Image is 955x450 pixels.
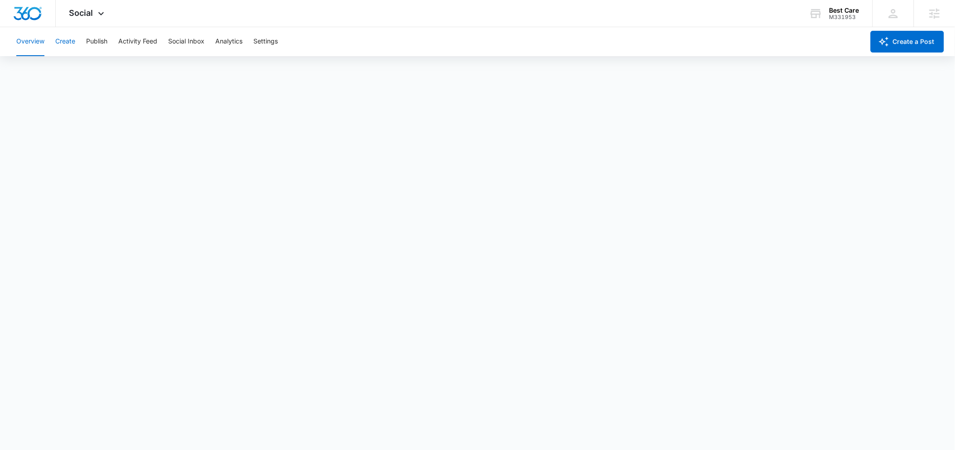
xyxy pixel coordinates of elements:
button: Publish [86,27,107,56]
button: Analytics [215,27,242,56]
button: Social Inbox [168,27,204,56]
button: Settings [253,27,278,56]
div: account id [829,14,859,20]
button: Overview [16,27,44,56]
div: account name [829,7,859,14]
button: Create [55,27,75,56]
button: Create a Post [871,31,944,53]
span: Social [69,8,93,18]
button: Activity Feed [118,27,157,56]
